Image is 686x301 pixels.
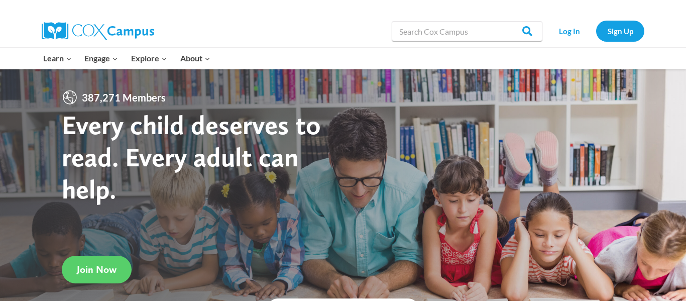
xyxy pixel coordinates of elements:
nav: Primary Navigation [37,48,216,69]
nav: Secondary Navigation [547,21,644,41]
input: Search Cox Campus [392,21,542,41]
span: Learn [43,52,72,65]
strong: Every child deserves to read. Every adult can help. [62,109,321,205]
a: Sign Up [596,21,644,41]
img: Cox Campus [42,22,154,40]
span: Explore [131,52,167,65]
span: 387,271 Members [78,89,170,106]
span: About [180,52,210,65]
a: Log In [547,21,591,41]
a: Join Now [62,256,132,283]
span: Engage [84,52,118,65]
span: Join Now [77,263,117,275]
